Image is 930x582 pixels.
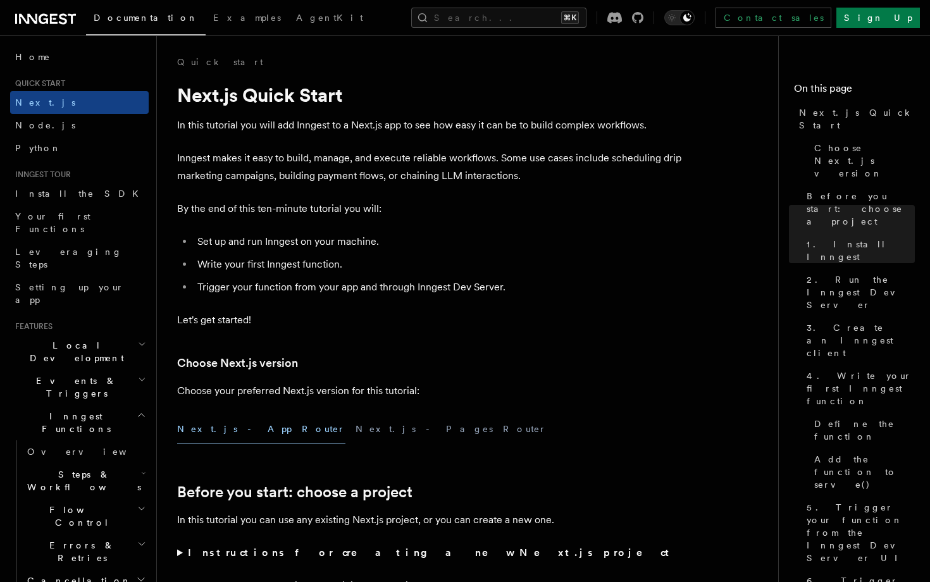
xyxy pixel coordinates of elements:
[814,418,915,443] span: Define the function
[296,13,363,23] span: AgentKit
[10,240,149,276] a: Leveraging Steps
[814,453,915,491] span: Add the function to serve()
[177,56,263,68] a: Quick start
[802,496,915,569] a: 5. Trigger your function from the Inngest Dev Server UI
[206,4,288,34] a: Examples
[802,268,915,316] a: 2. Run the Inngest Dev Server
[288,4,371,34] a: AgentKit
[177,149,683,185] p: Inngest makes it easy to build, manage, and execute reliable workflows. Some use cases include sc...
[177,116,683,134] p: In this tutorial you will add Inngest to a Next.js app to see how easy it can be to build complex...
[177,415,345,443] button: Next.js - App Router
[15,189,146,199] span: Install the SDK
[664,10,695,25] button: Toggle dark mode
[22,504,137,529] span: Flow Control
[836,8,920,28] a: Sign Up
[86,4,206,35] a: Documentation
[22,498,149,534] button: Flow Control
[27,447,158,457] span: Overview
[177,511,683,529] p: In this tutorial you can use any existing Next.js project, or you can create a new one.
[10,369,149,405] button: Events & Triggers
[809,412,915,448] a: Define the function
[15,143,61,153] span: Python
[794,101,915,137] a: Next.js Quick Start
[10,339,138,364] span: Local Development
[799,106,915,132] span: Next.js Quick Start
[10,375,138,400] span: Events & Triggers
[194,233,683,251] li: Set up and run Inngest on your machine.
[22,440,149,463] a: Overview
[194,278,683,296] li: Trigger your function from your app and through Inngest Dev Server.
[10,205,149,240] a: Your first Functions
[10,321,53,331] span: Features
[177,544,683,562] summary: Instructions for creating a new Next.js project
[561,11,579,24] kbd: ⌘K
[15,97,75,108] span: Next.js
[10,137,149,159] a: Python
[15,247,122,269] span: Leveraging Steps
[814,142,915,180] span: Choose Next.js version
[177,200,683,218] p: By the end of this ten-minute tutorial you will:
[809,137,915,185] a: Choose Next.js version
[22,534,149,569] button: Errors & Retries
[10,276,149,311] a: Setting up your app
[177,382,683,400] p: Choose your preferred Next.js version for this tutorial:
[188,547,674,559] strong: Instructions for creating a new Next.js project
[94,13,198,23] span: Documentation
[15,51,51,63] span: Home
[794,81,915,101] h4: On this page
[807,238,915,263] span: 1. Install Inngest
[716,8,831,28] a: Contact sales
[10,91,149,114] a: Next.js
[807,501,915,564] span: 5. Trigger your function from the Inngest Dev Server UI
[802,233,915,268] a: 1. Install Inngest
[807,369,915,407] span: 4. Write your first Inngest function
[10,405,149,440] button: Inngest Functions
[15,211,90,234] span: Your first Functions
[356,415,547,443] button: Next.js - Pages Router
[15,120,75,130] span: Node.js
[807,190,915,228] span: Before you start: choose a project
[411,8,586,28] button: Search...⌘K
[22,539,137,564] span: Errors & Retries
[10,46,149,68] a: Home
[802,185,915,233] a: Before you start: choose a project
[10,78,65,89] span: Quick start
[10,334,149,369] button: Local Development
[10,170,71,180] span: Inngest tour
[809,448,915,496] a: Add the function to serve()
[10,182,149,205] a: Install the SDK
[10,114,149,137] a: Node.js
[802,364,915,412] a: 4. Write your first Inngest function
[807,321,915,359] span: 3. Create an Inngest client
[177,354,298,372] a: Choose Next.js version
[213,13,281,23] span: Examples
[194,256,683,273] li: Write your first Inngest function.
[177,84,683,106] h1: Next.js Quick Start
[10,410,137,435] span: Inngest Functions
[177,311,683,329] p: Let's get started!
[22,468,141,493] span: Steps & Workflows
[15,282,124,305] span: Setting up your app
[802,316,915,364] a: 3. Create an Inngest client
[177,483,412,501] a: Before you start: choose a project
[807,273,915,311] span: 2. Run the Inngest Dev Server
[22,463,149,498] button: Steps & Workflows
